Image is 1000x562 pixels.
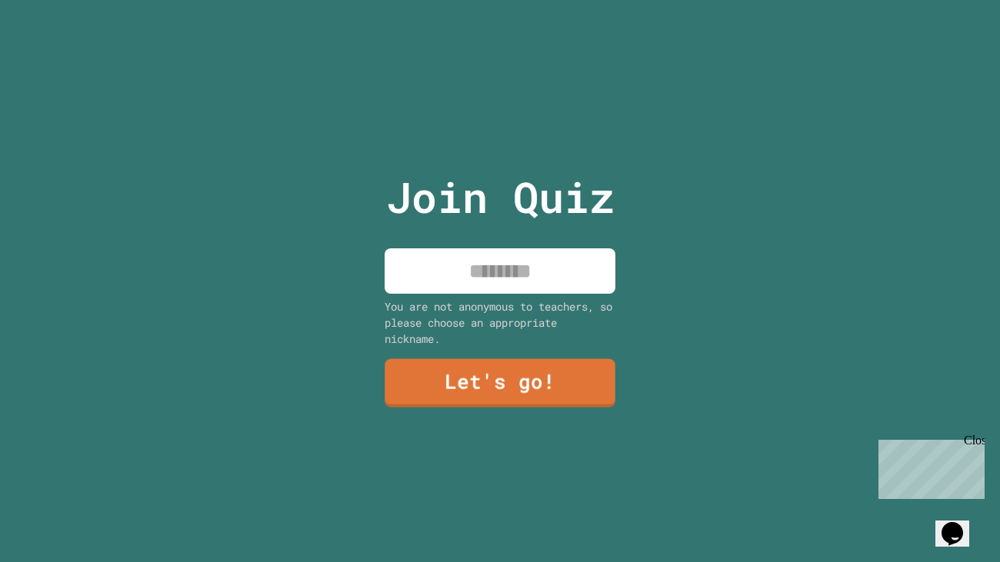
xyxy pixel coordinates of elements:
[386,165,615,229] p: Join Quiz
[385,298,615,347] div: You are not anonymous to teachers, so please choose an appropriate nickname.
[6,6,106,98] div: Chat with us now!Close
[385,359,615,407] a: Let's go!
[872,434,985,499] iframe: chat widget
[935,500,985,547] iframe: chat widget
